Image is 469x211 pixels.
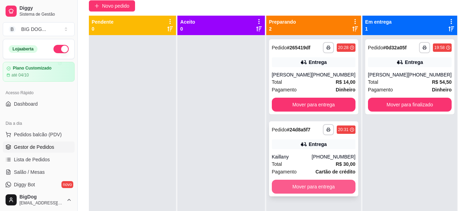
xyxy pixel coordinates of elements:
button: Novo pedido [89,0,135,11]
a: Dashboard [3,98,75,109]
span: Diggy [19,5,72,11]
span: Pagamento [272,168,297,176]
span: Pedido [272,127,287,132]
span: Sistema de Gestão [19,11,72,17]
strong: Dinheiro [432,87,452,92]
div: Kaillany [272,153,312,160]
span: Pedidos balcão (PDV) [14,131,62,138]
div: [PHONE_NUMBER] [312,71,355,78]
div: Entrega [405,59,423,66]
p: 2 [269,25,296,32]
strong: # 265419df [287,45,310,50]
span: Total [272,160,282,168]
span: Pedido [272,45,287,50]
span: BigDog [19,194,64,200]
div: 20:31 [338,127,349,132]
p: 0 [92,25,114,32]
span: Pagamento [272,86,297,94]
span: Novo pedido [102,2,129,10]
div: Dia a dia [3,118,75,129]
button: Alterar Status [53,45,69,53]
a: Gestor de Pedidos [3,141,75,153]
div: [PERSON_NAME] [272,71,312,78]
button: Mover para entrega [272,180,355,194]
strong: # 0d32a05f [383,45,407,50]
a: Plano Customizadoaté 04/10 [3,62,75,82]
span: Pagamento [368,86,393,94]
span: Diggy Bot [14,181,35,188]
p: Pendente [92,18,114,25]
span: Dashboard [14,100,38,107]
article: Plano Customizado [13,66,51,71]
button: Select a team [3,22,75,36]
span: [EMAIL_ADDRESS][DOMAIN_NAME] [19,200,64,206]
div: [PERSON_NAME] [368,71,408,78]
span: B [9,26,16,33]
div: Entrega [309,141,327,148]
p: Em entrega [365,18,392,25]
span: Salão / Mesas [14,169,45,176]
article: até 04/10 [11,72,29,78]
div: BIG DOG ... [21,26,46,33]
strong: R$ 54,50 [432,79,452,85]
strong: R$ 14,00 [336,79,355,85]
div: Entrega [309,59,327,66]
span: Total [368,78,378,86]
a: Salão / Mesas [3,167,75,178]
p: 1 [365,25,392,32]
span: plus [94,3,99,8]
a: DiggySistema de Gestão [3,3,75,19]
a: Lista de Pedidos [3,154,75,165]
div: 19:58 [434,45,445,50]
div: [PHONE_NUMBER] [312,153,355,160]
div: Acesso Rápido [3,87,75,98]
button: Pedidos balcão (PDV) [3,129,75,140]
div: [PHONE_NUMBER] [408,71,452,78]
strong: Cartão de crédito [316,169,355,175]
button: Mover para entrega [272,98,355,112]
button: Mover para finalizado [368,98,452,112]
span: Gestor de Pedidos [14,144,54,151]
strong: R$ 30,00 [336,161,355,167]
span: Lista de Pedidos [14,156,50,163]
div: Loja aberta [9,45,37,53]
p: 0 [180,25,195,32]
span: Pedido [368,45,383,50]
a: Diggy Botnovo [3,179,75,190]
p: Preparando [269,18,296,25]
span: Total [272,78,282,86]
strong: Dinheiro [336,87,355,92]
button: BigDog[EMAIL_ADDRESS][DOMAIN_NAME] [3,192,75,208]
div: 20:28 [338,45,349,50]
p: Aceito [180,18,195,25]
strong: # 24d8a5f7 [287,127,310,132]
